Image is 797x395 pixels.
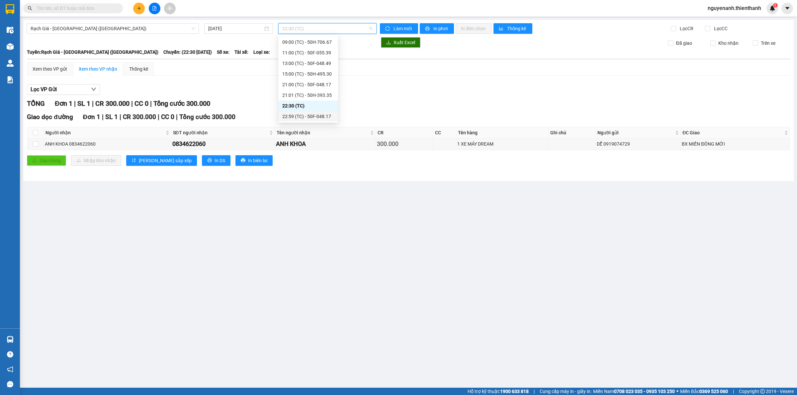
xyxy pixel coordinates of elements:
span: TỔNG [27,99,45,107]
span: CR 300.000 [95,99,130,107]
div: 09:00 (TC) - 50H-706.67 [282,38,334,46]
span: | [102,113,104,121]
span: question-circle [7,351,13,358]
span: ĐC Giao [682,129,783,136]
span: | [733,388,734,395]
span: | [120,113,121,121]
th: Tên hàng [456,127,549,138]
img: warehouse-icon [7,60,14,67]
input: 13/09/2025 [208,25,263,32]
div: Xem theo VP gửi [33,65,67,73]
input: Tìm tên, số ĐT hoặc mã đơn [37,5,115,12]
div: 0834622060 [172,139,274,149]
span: Miền Bắc [680,388,728,395]
b: Tuyến: Rạch Giá - [GEOGRAPHIC_DATA] ([GEOGRAPHIC_DATA]) [27,49,158,55]
div: ANH KHOA [276,139,375,149]
sup: 1 [773,3,778,8]
span: Xuất Excel [394,39,415,46]
button: aim [164,3,176,14]
th: CC [433,127,457,138]
span: Đơn 1 [83,113,101,121]
span: | [176,113,178,121]
span: Tên người nhận [277,129,369,136]
span: printer [425,26,431,32]
div: 1 XE MÁY DREAM [457,140,547,148]
button: syncLàm mới [380,23,418,34]
strong: 0708 023 035 - 0935 103 250 [614,389,675,394]
span: Miền Nam [593,388,675,395]
span: download [386,40,391,45]
span: | [92,99,94,107]
span: notification [7,366,13,372]
button: Lọc VP Gửi [27,84,100,95]
span: Lọc VP Gửi [31,85,57,94]
span: nguyenanh.thienthanh [702,4,766,12]
div: Thống kê [129,65,148,73]
button: bar-chartThống kê [493,23,532,34]
div: 22:30 (TC) [282,102,334,109]
img: logo-vxr [6,4,14,14]
span: Loại xe: [253,48,270,56]
button: printerIn phơi [420,23,454,34]
span: CR 300.000 [123,113,156,121]
span: Chuyến: (22:30 [DATE]) [163,48,212,56]
img: warehouse-icon [7,336,14,343]
span: bar-chart [499,26,504,32]
img: warehouse-icon [7,27,14,33]
div: BX MIỀN ĐÔNG MỚI [682,140,789,148]
button: downloadXuất Excel [381,37,420,48]
span: Đơn 1 [55,99,72,107]
div: 11:00 (TC) - 50F-055.39 [282,49,334,56]
div: 21:01 (TC) - 50H-393.35 [282,92,334,99]
div: 15:00 (TC) - 50H-495.30 [282,70,334,78]
span: Rạch Giá - Sài Gòn (Hàng Hoá) [31,24,195,33]
span: SL 1 [105,113,118,121]
button: file-add [149,3,160,14]
span: down [91,87,96,92]
span: Người nhận [45,129,164,136]
span: Lọc CR [677,25,694,32]
span: Thống kê [507,25,527,32]
span: Trên xe [758,39,778,47]
span: copyright [760,389,765,394]
span: Đã giao [673,39,695,47]
span: In phơi [433,25,449,32]
span: printer [207,158,212,163]
div: Xem theo VP nhận [79,65,117,73]
span: Người gửi [597,129,674,136]
span: 1 [774,3,776,8]
span: SL 1 [77,99,90,107]
img: icon-new-feature [769,5,775,11]
button: sort-ascending[PERSON_NAME] sắp xếp [126,155,197,166]
strong: 1900 633 818 [500,389,529,394]
div: 13:00 (TC) - 50F-048.49 [282,60,334,67]
span: file-add [152,6,157,11]
span: Làm mới [394,25,413,32]
span: In DS [215,157,225,164]
span: | [131,99,133,107]
span: message [7,381,13,387]
button: uploadGiao hàng [27,155,66,166]
span: plus [137,6,141,11]
span: Số xe: [217,48,229,56]
span: aim [167,6,172,11]
span: Hỗ trợ kỹ thuật: [468,388,529,395]
span: | [74,99,76,107]
th: CR [376,127,433,138]
td: ANH KHOA [275,138,376,150]
div: 300.000 [377,139,432,149]
button: caret-down [781,3,793,14]
span: printer [241,158,245,163]
img: solution-icon [7,76,14,83]
div: 21:00 (TC) - 50F-048.17 [282,81,334,88]
span: Lọc CC [711,25,729,32]
span: | [534,388,535,395]
button: printerIn biên lai [235,155,273,166]
strong: 0369 525 060 [699,389,728,394]
button: plus [133,3,145,14]
span: [PERSON_NAME] sắp xếp [139,157,192,164]
span: CC 0 [134,99,148,107]
button: In đơn chọn [456,23,492,34]
span: Giao dọc đường [27,113,73,121]
span: Cung cấp máy in - giấy in: [540,388,591,395]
